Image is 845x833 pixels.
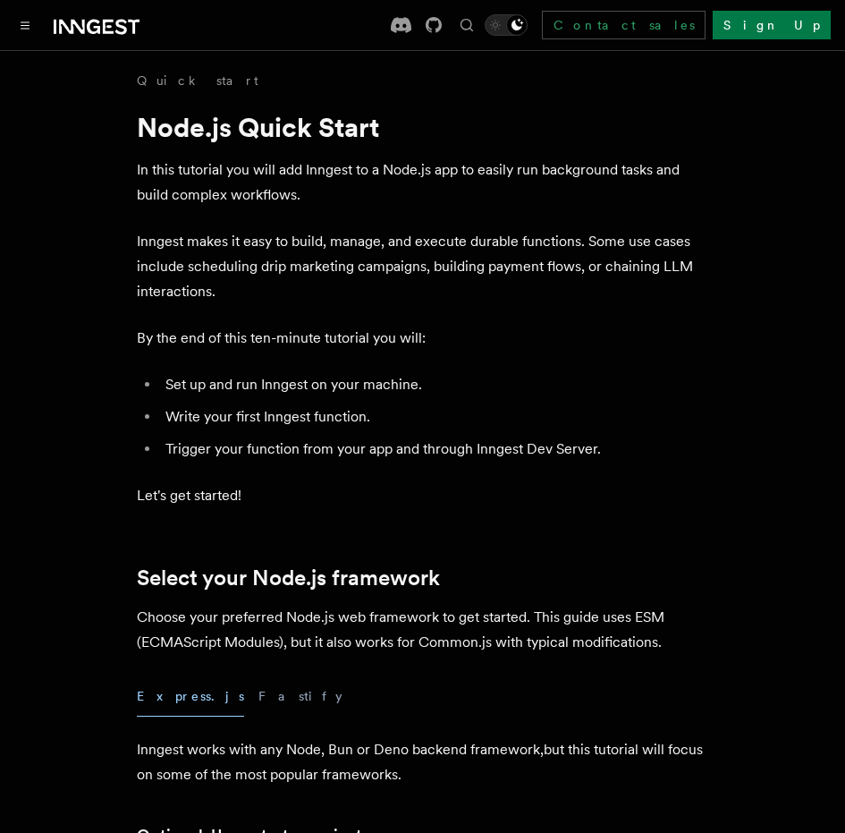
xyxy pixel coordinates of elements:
button: Toggle dark mode [485,14,528,36]
button: Fastify [258,676,342,717]
li: Write your first Inngest function. [160,404,709,429]
li: Trigger your function from your app and through Inngest Dev Server. [160,437,709,462]
p: Let's get started! [137,483,709,508]
a: Select your Node.js framework [137,565,440,591]
button: Find something... [456,14,477,36]
h1: Node.js Quick Start [137,111,709,143]
p: Choose your preferred Node.js web framework to get started. This guide uses ESM (ECMAScript Modul... [137,605,709,655]
li: Set up and run Inngest on your machine. [160,372,709,397]
p: In this tutorial you will add Inngest to a Node.js app to easily run background tasks and build c... [137,157,709,208]
button: Toggle navigation [14,14,36,36]
p: By the end of this ten-minute tutorial you will: [137,326,709,351]
a: Contact sales [542,11,706,39]
a: Quick start [137,72,258,89]
p: Inngest makes it easy to build, manage, and execute durable functions. Some use cases include sch... [137,229,709,304]
a: Sign Up [713,11,831,39]
p: Inngest works with any Node, Bun or Deno backend framework,but this tutorial will focus on some o... [137,737,709,787]
button: Express.js [137,676,244,717]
